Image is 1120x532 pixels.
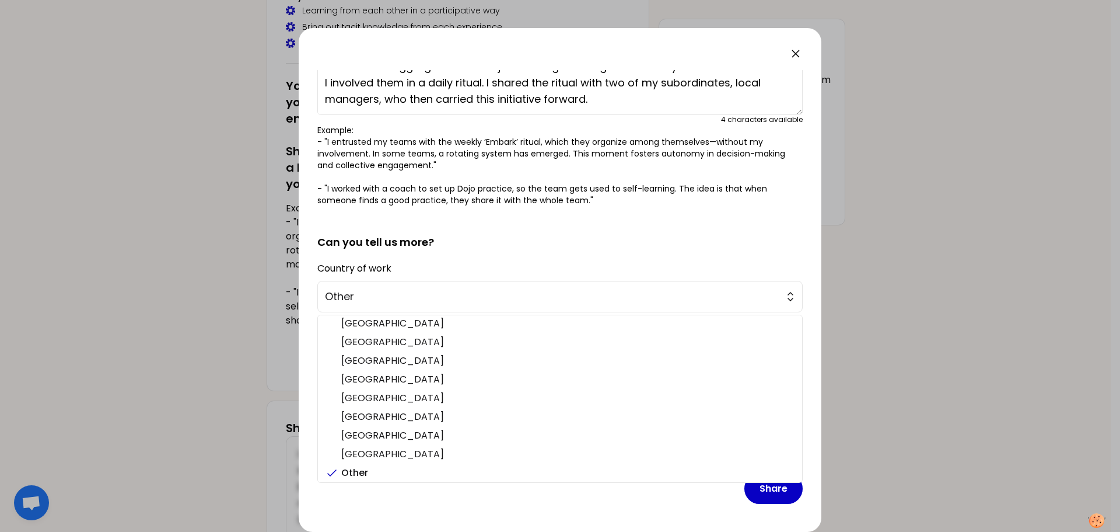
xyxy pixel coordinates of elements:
h2: Can you tell us more? [317,215,803,251]
textarea: I improved efficiency and collaboration in my team, spread across different locations, who were s... [317,67,803,115]
span: [GEOGRAPHIC_DATA] [341,335,793,349]
span: [GEOGRAPHIC_DATA] [341,373,793,387]
span: [GEOGRAPHIC_DATA] [341,317,793,331]
p: Example: - "I entrusted my teams with the weekly ‘Embark’ ritual, which they organize among thems... [317,124,803,206]
button: Share [744,474,803,504]
span: [GEOGRAPHIC_DATA] [341,354,793,368]
button: Other [317,281,803,312]
ul: Other [317,315,803,483]
span: [GEOGRAPHIC_DATA] [341,429,793,443]
span: Other [325,288,779,305]
div: 4 characters available [721,115,803,124]
span: [GEOGRAPHIC_DATA] [341,410,793,424]
span: Other [341,466,793,480]
span: [GEOGRAPHIC_DATA] [341,391,793,405]
label: Country of work [317,262,391,275]
span: [GEOGRAPHIC_DATA] [341,447,793,461]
